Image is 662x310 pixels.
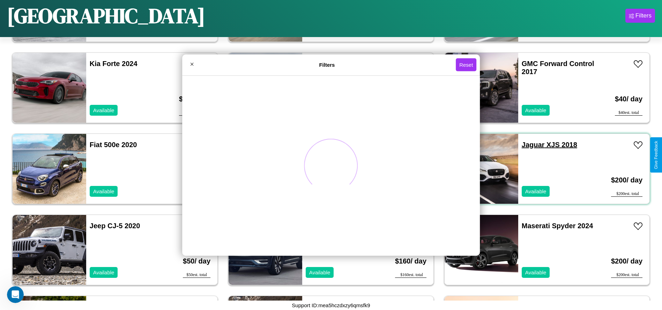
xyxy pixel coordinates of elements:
[93,268,114,277] p: Available
[183,272,210,278] div: $ 50 est. total
[654,141,659,169] div: Give Feedback
[611,272,642,278] div: $ 200 est. total
[525,187,546,196] p: Available
[90,222,140,230] a: Jeep CJ-5 2020
[522,141,577,149] a: Jaguar XJS 2018
[90,141,137,149] a: Fiat 500e 2020
[179,88,210,110] h3: $ 150 / day
[183,250,210,272] h3: $ 50 / day
[90,60,137,67] a: Kia Forte 2024
[395,272,426,278] div: $ 160 est. total
[292,301,370,310] p: Support ID: mea5hczdxzy6qmsfk9
[611,191,642,197] div: $ 200 est. total
[309,268,330,277] p: Available
[198,62,456,68] h4: Filters
[525,268,546,277] p: Available
[615,110,642,116] div: $ 40 est. total
[635,12,652,19] div: Filters
[7,286,24,303] iframe: Intercom live chat
[611,169,642,191] h3: $ 200 / day
[179,110,210,116] div: $ 150 est. total
[615,88,642,110] h3: $ 40 / day
[525,106,546,115] p: Available
[7,1,205,30] h1: [GEOGRAPHIC_DATA]
[625,9,655,23] button: Filters
[395,250,426,272] h3: $ 160 / day
[93,187,114,196] p: Available
[522,222,593,230] a: Maserati Spyder 2024
[93,106,114,115] p: Available
[611,250,642,272] h3: $ 200 / day
[522,60,594,75] a: GMC Forward Control 2017
[456,58,476,71] button: Reset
